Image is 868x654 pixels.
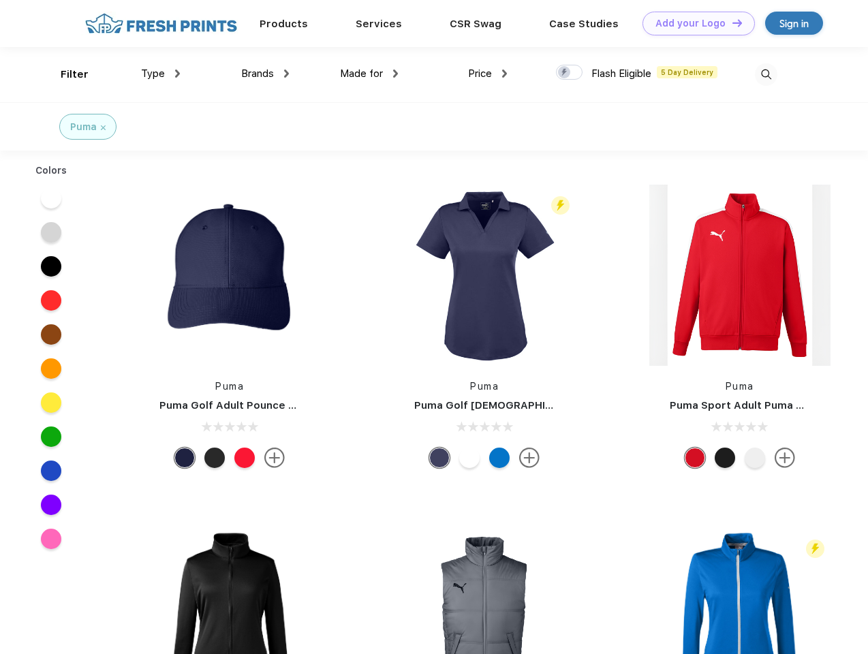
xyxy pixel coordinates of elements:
[25,163,78,178] div: Colors
[340,67,383,80] span: Made for
[489,448,510,468] div: Lapis Blue
[726,381,754,392] a: Puma
[264,448,285,468] img: more.svg
[657,66,717,78] span: 5 Day Delivery
[502,69,507,78] img: dropdown.png
[655,18,726,29] div: Add your Logo
[715,448,735,468] div: Puma Black
[70,120,97,134] div: Puma
[755,63,777,86] img: desktop_search.svg
[174,448,195,468] div: Peacoat
[234,448,255,468] div: High Risk Red
[551,196,570,215] img: flash_active_toggle.svg
[101,125,106,130] img: filter_cancel.svg
[393,69,398,78] img: dropdown.png
[429,448,450,468] div: Peacoat
[204,448,225,468] div: Puma Black
[175,69,180,78] img: dropdown.png
[732,19,742,27] img: DT
[779,16,809,31] div: Sign in
[745,448,765,468] div: White and Quiet Shade
[470,381,499,392] a: Puma
[649,185,831,366] img: func=resize&h=266
[685,448,705,468] div: High Risk Red
[159,399,368,411] a: Puma Golf Adult Pounce Adjustable Cap
[356,18,402,30] a: Services
[215,381,244,392] a: Puma
[414,399,667,411] a: Puma Golf [DEMOGRAPHIC_DATA]' Icon Golf Polo
[394,185,575,366] img: func=resize&h=266
[260,18,308,30] a: Products
[765,12,823,35] a: Sign in
[459,448,480,468] div: Bright White
[139,185,320,366] img: func=resize&h=266
[468,67,492,80] span: Price
[519,448,540,468] img: more.svg
[450,18,501,30] a: CSR Swag
[141,67,165,80] span: Type
[241,67,274,80] span: Brands
[806,540,824,558] img: flash_active_toggle.svg
[81,12,241,35] img: fo%20logo%202.webp
[775,448,795,468] img: more.svg
[284,69,289,78] img: dropdown.png
[591,67,651,80] span: Flash Eligible
[61,67,89,82] div: Filter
